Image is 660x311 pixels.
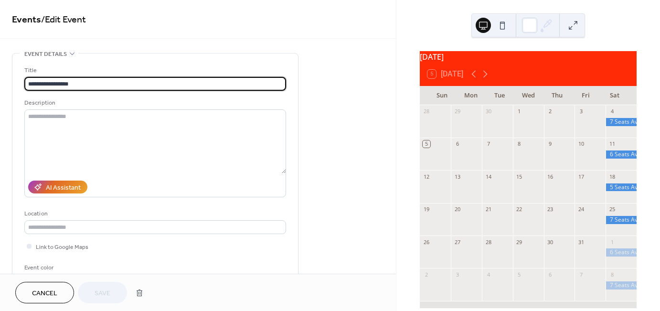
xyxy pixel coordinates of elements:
[577,206,585,213] div: 24
[454,206,461,213] div: 20
[608,108,616,115] div: 4
[24,98,284,108] div: Description
[485,271,492,278] div: 4
[423,140,430,148] div: 5
[485,140,492,148] div: 7
[485,206,492,213] div: 21
[24,49,67,59] span: Event details
[577,271,585,278] div: 7
[46,183,81,193] div: AI Assistant
[485,86,514,105] div: Tue
[36,242,88,252] span: Link to Google Maps
[423,108,430,115] div: 28
[516,238,523,246] div: 29
[454,173,461,180] div: 13
[514,86,543,105] div: Wed
[547,108,554,115] div: 2
[606,118,637,126] div: 7 Seats Available
[606,183,637,192] div: 5 Seats Available
[12,11,41,29] a: Events
[24,263,96,273] div: Event color
[485,108,492,115] div: 30
[516,140,523,148] div: 8
[547,140,554,148] div: 9
[608,173,616,180] div: 18
[606,216,637,224] div: 7 Seats Available
[608,206,616,213] div: 25
[600,86,629,105] div: Sat
[516,173,523,180] div: 15
[577,173,585,180] div: 17
[571,86,600,105] div: Fri
[608,271,616,278] div: 8
[577,108,585,115] div: 3
[543,86,571,105] div: Thu
[547,238,554,246] div: 30
[516,271,523,278] div: 5
[606,150,637,159] div: 6 Seats Available
[420,51,637,63] div: [DATE]
[423,206,430,213] div: 19
[547,173,554,180] div: 16
[485,238,492,246] div: 28
[547,206,554,213] div: 23
[32,289,57,299] span: Cancel
[456,86,485,105] div: Mon
[41,11,86,29] span: / Edit Event
[608,238,616,246] div: 1
[28,181,87,193] button: AI Assistant
[423,173,430,180] div: 12
[485,173,492,180] div: 14
[577,140,585,148] div: 10
[577,238,585,246] div: 31
[24,209,284,219] div: Location
[423,271,430,278] div: 2
[423,238,430,246] div: 26
[24,65,284,75] div: Title
[454,238,461,246] div: 27
[454,140,461,148] div: 6
[606,248,637,257] div: 6 Seats Available
[547,271,554,278] div: 6
[516,108,523,115] div: 1
[606,281,637,290] div: 7 Seats Available
[454,271,461,278] div: 3
[427,86,456,105] div: Sun
[516,206,523,213] div: 22
[454,108,461,115] div: 29
[608,140,616,148] div: 11
[15,282,74,303] button: Cancel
